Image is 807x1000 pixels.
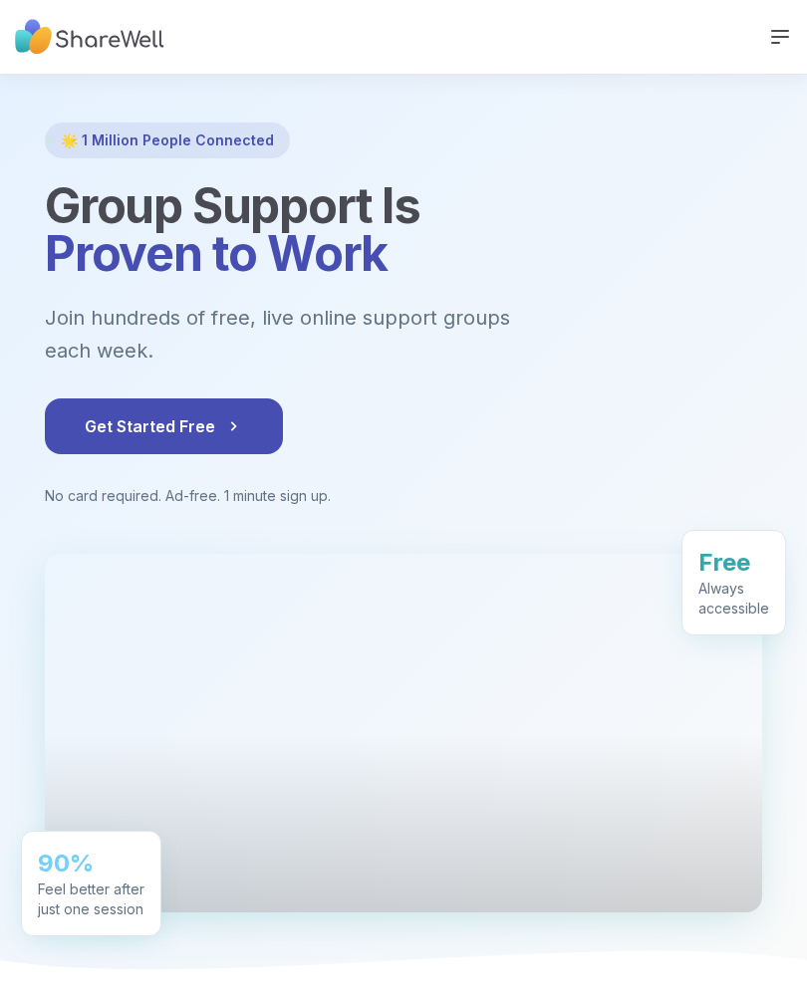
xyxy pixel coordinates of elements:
[45,398,283,454] button: Get Started Free
[45,224,388,283] span: Proven to Work
[698,547,769,579] div: Free
[38,879,144,919] div: Feel better after just one session
[38,848,144,879] div: 90%
[45,182,762,278] h1: Group Support Is
[15,10,164,65] img: ShareWell Nav Logo
[45,123,290,158] div: 🌟 1 Million People Connected
[45,302,619,367] p: Join hundreds of free, live online support groups each week.
[85,414,243,438] span: Get Started Free
[45,486,762,506] p: No card required. Ad-free. 1 minute sign up.
[698,579,769,619] div: Always accessible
